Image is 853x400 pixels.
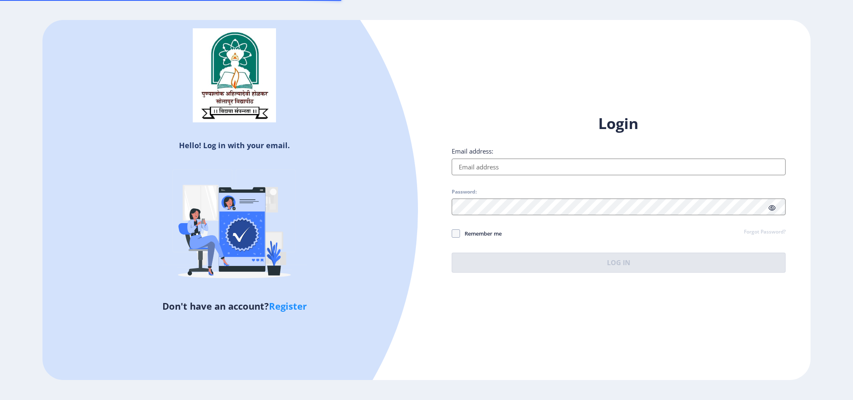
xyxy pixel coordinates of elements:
label: Password: [452,189,477,195]
span: Remember me [460,229,502,239]
label: Email address: [452,147,493,155]
a: Register [269,300,307,312]
input: Email address [452,159,786,175]
img: Verified-rafiki.svg [162,154,307,299]
a: Forgot Password? [744,229,786,236]
button: Log In [452,253,786,273]
h5: Don't have an account? [49,299,420,313]
h1: Login [452,114,786,134]
img: sulogo.png [193,28,276,122]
